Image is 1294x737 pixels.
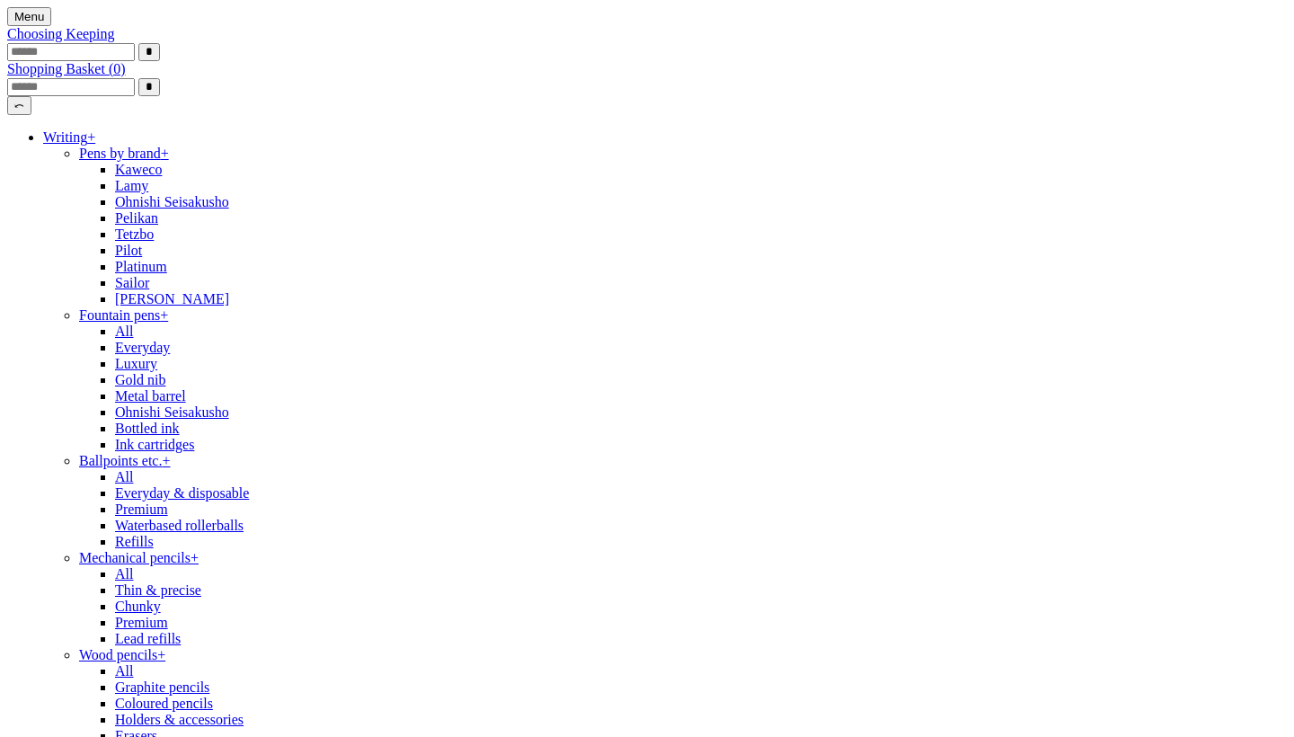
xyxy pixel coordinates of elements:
[115,340,170,355] a: Everyday
[157,647,165,662] span: +
[115,259,167,274] a: Platinum
[115,437,194,452] a: Ink cartridges
[79,146,169,161] a: Pens by brand+
[115,518,244,533] a: Waterbased rollerballs
[115,696,213,711] a: Coloured pencils
[7,96,31,115] button: ⤺
[79,307,168,323] a: Fountain pens+
[7,26,115,41] a: Choosing Keeping
[115,582,201,598] a: Thin & precise
[115,194,229,209] a: Ohnishi Seisakusho
[115,469,133,484] a: All
[115,162,162,177] a: Kaweco
[115,356,157,371] a: Luxury
[161,146,169,161] span: +
[79,453,170,468] a: Ballpoints etc.+
[115,615,168,630] a: Premium
[7,61,126,76] a: Shopping Basket (0)
[115,226,154,242] a: Tetzbo
[115,275,149,290] a: Sailor
[115,679,209,695] a: Graphite pencils
[79,647,165,662] a: Wood pencils+
[87,129,95,145] span: +
[115,404,229,420] a: Ohnishi Seisakusho
[115,421,180,436] a: Bottled ink
[43,129,95,145] a: Writing+
[115,663,133,679] a: All
[115,712,244,727] a: Holders & accessories
[7,7,51,26] button: Menu
[115,243,142,258] a: Pilot
[115,210,158,226] a: Pelikan
[115,599,161,614] a: Chunky
[115,485,249,501] a: Everyday & disposable
[115,534,154,549] a: Refills
[115,566,133,582] a: All
[115,502,168,517] a: Premium
[115,178,148,193] a: Lamy
[160,307,168,323] span: +
[191,550,199,565] span: +
[79,550,199,565] a: Mechanical pencils+
[115,372,165,387] a: Gold nib
[115,324,133,339] a: All
[115,291,229,306] a: [PERSON_NAME]
[162,453,170,468] span: +
[115,388,186,404] a: Metal barrel
[115,631,181,646] a: Lead refills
